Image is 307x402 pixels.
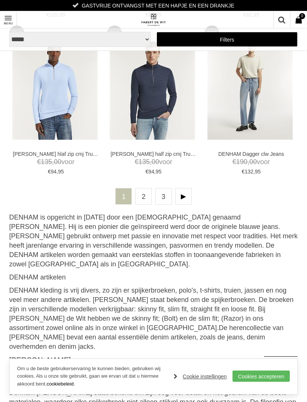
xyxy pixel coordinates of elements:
img: DENHAM Dagger clw Jeans [207,33,293,140]
span: , [154,169,156,175]
a: Fabert de Wit [81,11,225,28]
a: Terug naar boven [264,356,298,390]
span: , [247,158,249,166]
a: 3 [155,188,172,205]
span: 00 [152,158,159,166]
a: [PERSON_NAME] [9,356,71,364]
span: 94 [148,169,154,175]
span: € [146,169,149,175]
span: € [135,158,139,166]
span: voor [110,157,196,167]
a: Cookies accepteren [232,371,290,382]
img: DENHAM Roger hlaf zip cmj Truien [12,33,98,140]
span: voor [13,157,99,167]
span: € [48,169,51,175]
span: , [150,158,152,166]
a: 1 [115,188,132,205]
span: 132 [244,169,253,175]
img: Fabert de Wit [140,13,167,26]
a: cookiebeleid [46,381,73,387]
p: Om u de beste gebruikerservaring te kunnen bieden, gebruiken wij cookies. Als u onze site gebruik... [17,365,167,388]
span: 94 [51,169,57,175]
span: € [232,158,236,166]
span: 0 [299,13,305,19]
span: 135 [41,158,52,166]
span: , [57,169,58,175]
span: € [37,158,41,166]
font: DENHAM kleding is vrij divers, zo zijn er spijkerbroeken, polo's, t-shirts, truien, jassen en nog... [9,287,294,332]
img: DENHAM Roger half zip cmj Truien [110,33,195,140]
a: [PERSON_NAME] half zip cmj Truien [110,151,196,157]
span: € [242,169,245,175]
span: voor [208,157,294,167]
span: 00 [249,158,257,166]
a: Cookie instellingen [174,371,227,382]
h3: DENHAM artikelen [9,273,298,281]
font: DENHAM is opgericht in [DATE] door een [DEMOGRAPHIC_DATA] genaamd [PERSON_NAME]. Hij is een pioni... [9,214,298,268]
span: 135 [139,158,150,166]
span: 95 [58,169,64,175]
span: , [253,169,255,175]
span: 95 [255,169,261,175]
span: 95 [156,169,162,175]
a: [PERSON_NAME] hlaf zip cmj Truien [13,151,99,157]
font: De herencollectie van [PERSON_NAME] bevat een aantal essentiële denim artikelen, zoals de jeans, ... [9,324,284,350]
span: , [52,158,54,166]
span: 190 [236,158,247,166]
a: 2 [135,188,152,205]
span: 00 [54,158,61,166]
a: DENHAM Dagger clw Jeans [208,151,294,157]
